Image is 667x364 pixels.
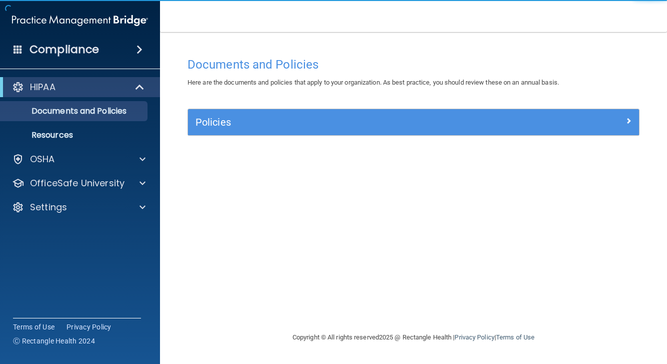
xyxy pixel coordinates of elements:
span: Ⓒ Rectangle Health 2024 [13,336,95,346]
a: OfficeSafe University [12,177,145,189]
img: PMB logo [12,11,148,31]
p: Settings [30,201,67,213]
h4: Compliance [29,43,99,57]
p: Resources [6,130,143,140]
a: Settings [12,201,145,213]
a: Terms of Use [13,322,54,332]
iframe: Drift Widget Chat Controller [494,299,655,339]
span: Here are the documents and policies that apply to your organization. As best practice, you should... [187,79,559,86]
a: HIPAA [12,81,145,93]
a: OSHA [12,153,145,165]
h5: Policies [195,117,519,128]
h4: Documents and Policies [187,58,639,71]
p: Documents and Policies [6,106,143,116]
a: Policies [195,114,631,130]
p: OfficeSafe University [30,177,124,189]
div: Copyright © All rights reserved 2025 @ Rectangle Health | | [231,321,596,353]
a: Privacy Policy [454,333,494,341]
p: HIPAA [30,81,55,93]
p: OSHA [30,153,55,165]
a: Privacy Policy [66,322,111,332]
